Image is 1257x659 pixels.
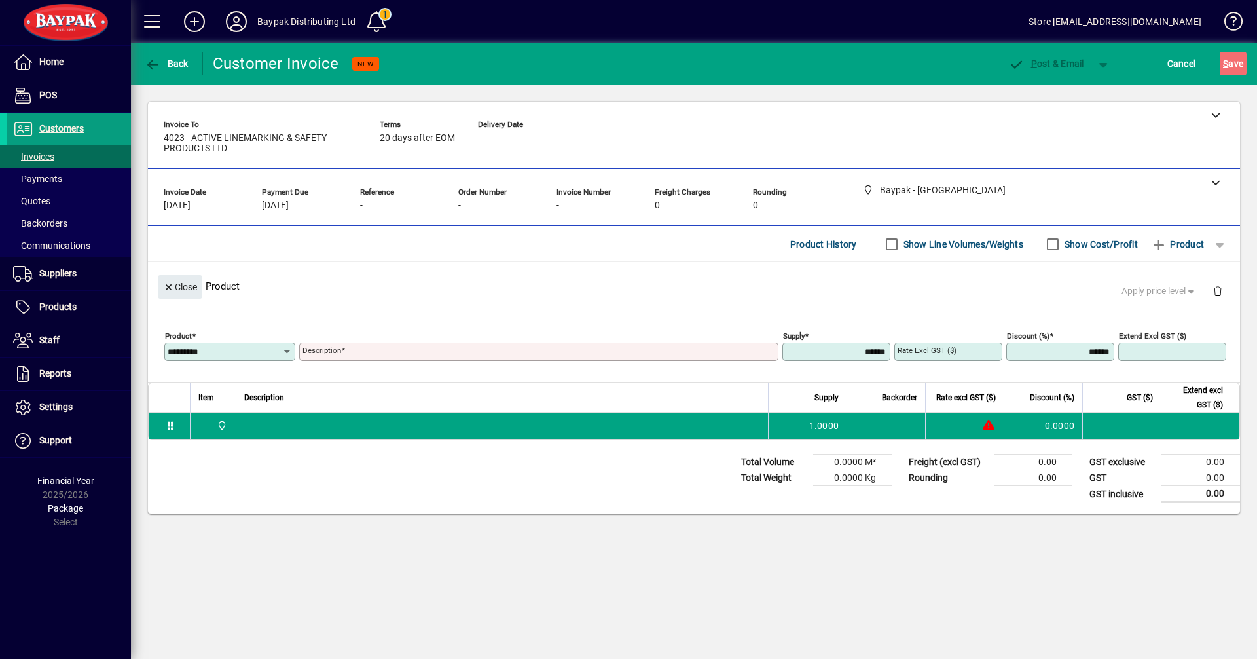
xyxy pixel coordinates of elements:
[39,56,64,67] span: Home
[39,402,73,412] span: Settings
[1008,58,1084,69] span: ost & Email
[994,470,1072,486] td: 0.00
[1223,58,1228,69] span: S
[1031,58,1037,69] span: P
[1029,11,1201,32] div: Store [EMAIL_ADDRESS][DOMAIN_NAME]
[994,455,1072,470] td: 0.00
[1214,3,1241,45] a: Knowledge Base
[1083,455,1161,470] td: GST exclusive
[1169,383,1223,412] span: Extend excl GST ($)
[1167,53,1196,74] span: Cancel
[783,331,805,341] mat-label: Supply
[48,503,83,514] span: Package
[215,10,257,33] button: Profile
[478,133,481,143] span: -
[7,358,131,390] a: Reports
[1127,390,1153,405] span: GST ($)
[7,391,131,424] a: Settings
[901,238,1023,251] label: Show Line Volumes/Weights
[1083,486,1161,502] td: GST inclusive
[1161,470,1240,486] td: 0.00
[37,476,94,486] span: Financial Year
[1002,52,1091,75] button: Post & Email
[790,234,857,255] span: Product History
[458,200,461,211] span: -
[1202,275,1233,307] button: Delete
[165,331,192,341] mat-label: Product
[7,212,131,235] a: Backorders
[7,257,131,290] a: Suppliers
[1030,390,1074,405] span: Discount (%)
[1119,331,1186,341] mat-label: Extend excl GST ($)
[902,470,994,486] td: Rounding
[809,419,839,432] span: 1.0000
[1083,470,1161,486] td: GST
[902,455,994,470] td: Freight (excl GST)
[1161,486,1240,502] td: 0.00
[164,200,191,211] span: [DATE]
[155,280,206,292] app-page-header-button: Close
[173,10,215,33] button: Add
[360,200,363,211] span: -
[936,390,996,405] span: Rate excl GST ($)
[1062,238,1138,251] label: Show Cost/Profit
[7,291,131,324] a: Products
[262,200,289,211] span: [DATE]
[257,11,355,32] div: Baypak Distributing Ltd
[39,123,84,134] span: Customers
[145,58,189,69] span: Back
[164,133,360,154] span: 4023 - ACTIVE LINEMARKING & SAFETY PRODUCTS LTD
[753,200,758,211] span: 0
[158,275,202,299] button: Close
[1220,52,1247,75] button: Save
[813,455,892,470] td: 0.0000 M³
[163,276,197,298] span: Close
[39,90,57,100] span: POS
[7,46,131,79] a: Home
[213,53,339,74] div: Customer Invoice
[1202,285,1233,297] app-page-header-button: Delete
[7,168,131,190] a: Payments
[141,52,192,75] button: Back
[148,262,1240,310] div: Product
[7,235,131,257] a: Communications
[785,233,862,256] button: Product History
[1004,413,1082,439] td: 0.0000
[1007,331,1049,341] mat-label: Discount (%)
[131,52,203,75] app-page-header-button: Back
[1164,52,1199,75] button: Cancel
[735,455,813,470] td: Total Volume
[13,151,54,162] span: Invoices
[898,346,956,355] mat-label: Rate excl GST ($)
[882,390,917,405] span: Backorder
[1121,284,1197,298] span: Apply price level
[357,60,374,68] span: NEW
[1116,280,1203,303] button: Apply price level
[813,470,892,486] td: 0.0000 Kg
[39,435,72,445] span: Support
[1161,455,1240,470] td: 0.00
[1223,53,1243,74] span: ave
[13,196,50,206] span: Quotes
[302,346,341,355] mat-label: Description
[655,200,660,211] span: 0
[39,335,60,345] span: Staff
[39,268,77,278] span: Suppliers
[7,424,131,457] a: Support
[7,79,131,112] a: POS
[13,218,67,229] span: Backorders
[556,200,559,211] span: -
[7,190,131,212] a: Quotes
[380,133,455,143] span: 20 days after EOM
[735,470,813,486] td: Total Weight
[39,301,77,312] span: Products
[39,368,71,379] span: Reports
[814,390,839,405] span: Supply
[7,324,131,357] a: Staff
[13,240,90,251] span: Communications
[7,145,131,168] a: Invoices
[13,174,62,184] span: Payments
